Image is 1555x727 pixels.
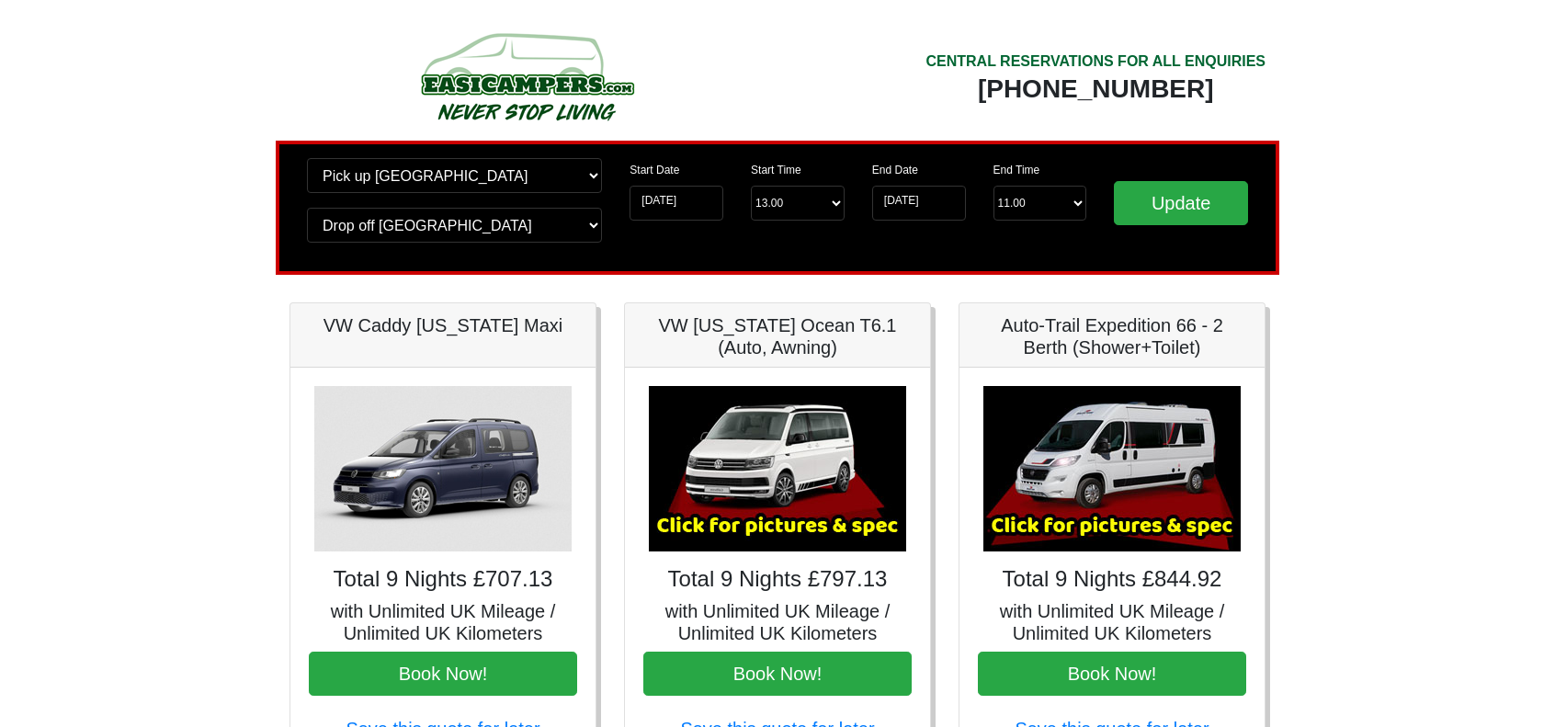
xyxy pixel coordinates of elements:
img: VW Caddy California Maxi [314,386,572,551]
h5: VW [US_STATE] Ocean T6.1 (Auto, Awning) [643,314,912,358]
label: End Date [872,162,918,178]
img: VW California Ocean T6.1 (Auto, Awning) [649,386,906,551]
h5: VW Caddy [US_STATE] Maxi [309,314,577,336]
h4: Total 9 Nights £707.13 [309,566,577,593]
input: Return Date [872,186,966,221]
button: Book Now! [978,652,1246,696]
label: Start Time [751,162,801,178]
img: Auto-Trail Expedition 66 - 2 Berth (Shower+Toilet) [983,386,1241,551]
h5: with Unlimited UK Mileage / Unlimited UK Kilometers [309,600,577,644]
input: Start Date [630,186,723,221]
h4: Total 9 Nights £844.92 [978,566,1246,593]
h5: Auto-Trail Expedition 66 - 2 Berth (Shower+Toilet) [978,314,1246,358]
div: [PHONE_NUMBER] [925,73,1266,106]
button: Book Now! [309,652,577,696]
label: End Time [993,162,1040,178]
button: Book Now! [643,652,912,696]
h4: Total 9 Nights £797.13 [643,566,912,593]
h5: with Unlimited UK Mileage / Unlimited UK Kilometers [978,600,1246,644]
label: Start Date [630,162,679,178]
img: campers-checkout-logo.png [352,26,701,127]
input: Update [1114,181,1248,225]
h5: with Unlimited UK Mileage / Unlimited UK Kilometers [643,600,912,644]
div: CENTRAL RESERVATIONS FOR ALL ENQUIRIES [925,51,1266,73]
